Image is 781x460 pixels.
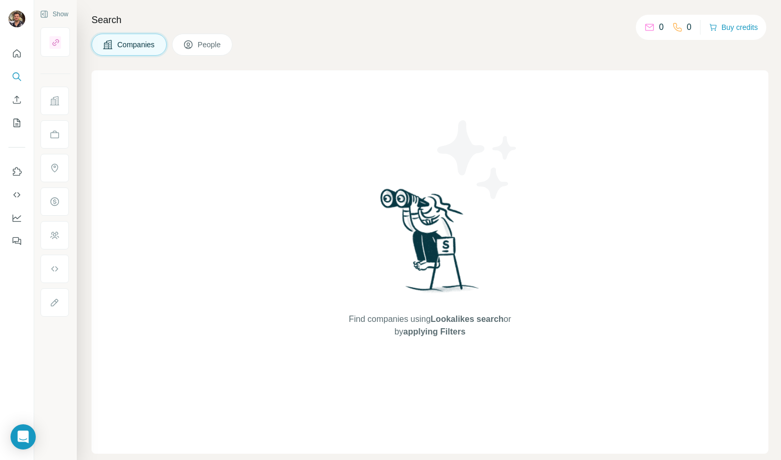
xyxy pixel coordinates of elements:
[117,39,156,50] span: Companies
[430,112,525,207] img: Surfe Illustration - Stars
[8,185,25,204] button: Use Surfe API
[8,208,25,227] button: Dashboard
[198,39,222,50] span: People
[8,67,25,86] button: Search
[8,90,25,109] button: Enrich CSV
[92,13,768,27] h4: Search
[33,6,76,22] button: Show
[8,232,25,250] button: Feedback
[431,315,504,323] span: Lookalikes search
[687,21,692,34] p: 0
[346,313,514,338] span: Find companies using or by
[8,162,25,181] button: Use Surfe on LinkedIn
[8,11,25,27] img: Avatar
[8,113,25,132] button: My lists
[11,424,36,449] div: Open Intercom Messenger
[403,327,465,336] span: applying Filters
[709,20,758,35] button: Buy credits
[8,44,25,63] button: Quick start
[376,186,485,303] img: Surfe Illustration - Woman searching with binoculars
[659,21,664,34] p: 0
